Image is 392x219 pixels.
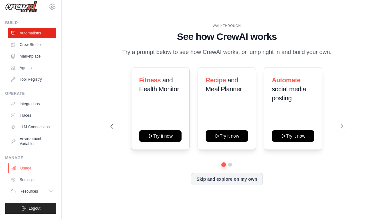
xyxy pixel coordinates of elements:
span: and Meal Planner [206,77,242,93]
a: Environment Variables [8,133,56,149]
h1: See how CrewAI works [111,31,343,42]
a: Crew Studio [8,40,56,50]
a: Integrations [8,99,56,109]
button: Skip and explore on my own [191,173,263,185]
a: Marketplace [8,51,56,61]
span: and Health Monitor [139,77,179,93]
div: Manage [5,155,56,160]
button: Try it now [272,130,314,142]
img: Logo [5,1,37,13]
a: Traces [8,110,56,121]
a: Tool Registry [8,74,56,85]
span: Resources [20,189,38,194]
a: Automations [8,28,56,38]
span: Logout [29,206,40,211]
div: Operate [5,91,56,96]
a: Settings [8,175,56,185]
a: Agents [8,63,56,73]
span: Automate [272,77,300,84]
div: Build [5,20,56,25]
button: Logout [5,203,56,214]
span: social media posting [272,86,306,102]
button: Try it now [139,130,182,142]
span: Recipe [206,77,226,84]
button: Resources [8,186,56,196]
a: Usage [8,163,57,173]
span: Fitness [139,77,161,84]
p: Try a prompt below to see how CrewAI works, or jump right in and build your own. [119,48,335,57]
button: Try it now [206,130,248,142]
a: LLM Connections [8,122,56,132]
div: WALKTHROUGH [111,23,343,28]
